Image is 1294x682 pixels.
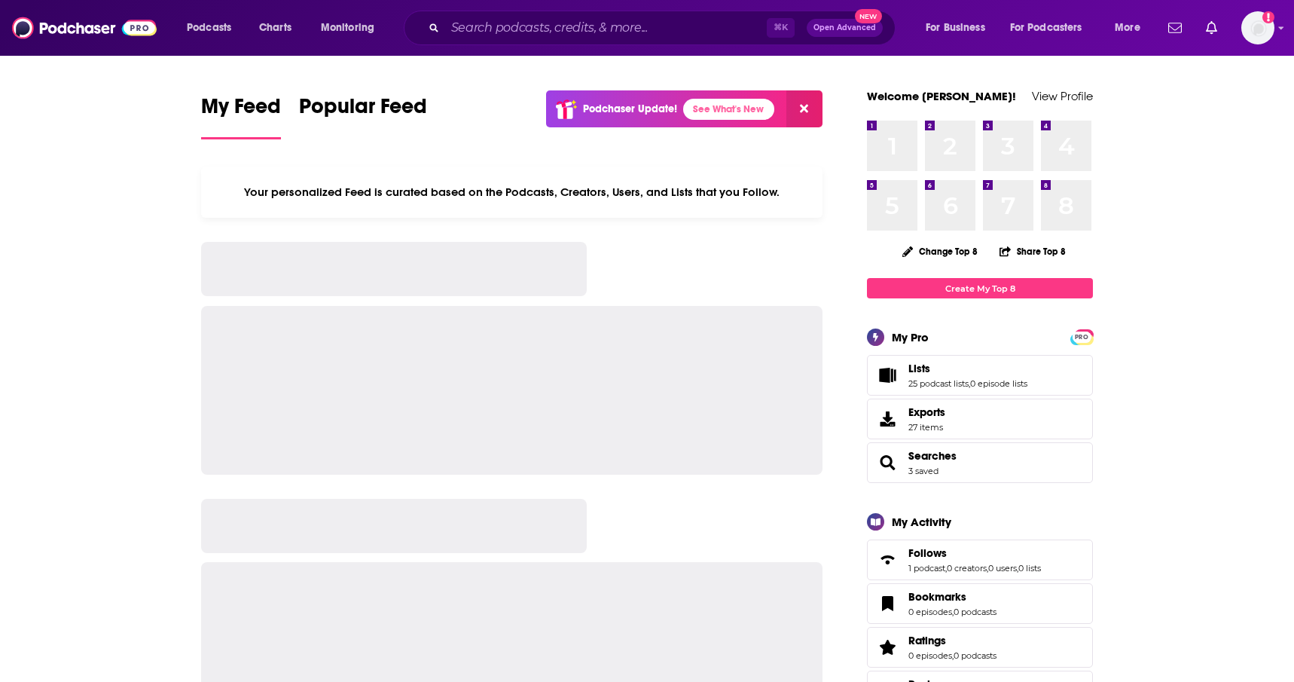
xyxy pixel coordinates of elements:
[418,11,910,45] div: Search podcasts, credits, & more...
[945,563,947,573] span: ,
[1010,17,1082,38] span: For Podcasters
[1162,15,1188,41] a: Show notifications dropdown
[872,452,902,473] a: Searches
[893,242,987,261] button: Change Top 8
[915,16,1004,40] button: open menu
[908,405,945,419] span: Exports
[908,590,966,604] span: Bookmarks
[201,93,281,139] a: My Feed
[176,16,251,40] button: open menu
[867,355,1093,396] span: Lists
[1241,11,1274,44] button: Show profile menu
[908,466,938,476] a: 3 saved
[12,14,157,42] img: Podchaser - Follow, Share and Rate Podcasts
[947,563,987,573] a: 0 creators
[908,563,945,573] a: 1 podcast
[813,24,876,32] span: Open Advanced
[299,93,427,128] span: Popular Feed
[908,378,969,389] a: 25 podcast lists
[1200,15,1223,41] a: Show notifications dropdown
[872,365,902,386] a: Lists
[908,422,945,433] span: 27 items
[299,93,427,139] a: Popular Feed
[867,583,1093,624] span: Bookmarks
[1018,563,1041,573] a: 0 lists
[1073,332,1091,343] span: PRO
[767,18,795,38] span: ⌘ K
[1241,11,1274,44] img: User Profile
[1241,11,1274,44] span: Logged in as LornaG
[867,278,1093,298] a: Create My Top 8
[908,546,947,560] span: Follows
[892,515,951,529] div: My Activity
[892,330,929,344] div: My Pro
[872,593,902,614] a: Bookmarks
[988,563,1017,573] a: 0 users
[908,607,952,617] a: 0 episodes
[926,17,985,38] span: For Business
[807,19,883,37] button: Open AdvancedNew
[954,650,996,661] a: 0 podcasts
[908,362,930,375] span: Lists
[1073,331,1091,342] a: PRO
[1115,17,1140,38] span: More
[201,167,822,218] div: Your personalized Feed is curated based on the Podcasts, Creators, Users, and Lists that you Follow.
[321,17,374,38] span: Monitoring
[908,634,946,647] span: Ratings
[908,362,1027,375] a: Lists
[1262,11,1274,23] svg: Add a profile image
[1032,89,1093,103] a: View Profile
[872,408,902,430] span: Exports
[867,89,1016,103] a: Welcome [PERSON_NAME]!
[1104,16,1159,40] button: open menu
[867,399,1093,439] a: Exports
[872,549,902,570] a: Follows
[1017,563,1018,573] span: ,
[908,590,996,604] a: Bookmarks
[855,9,882,23] span: New
[867,540,1093,580] span: Follows
[954,607,996,617] a: 0 podcasts
[908,650,952,661] a: 0 episodes
[867,627,1093,668] span: Ratings
[999,237,1067,266] button: Share Top 8
[867,442,1093,483] span: Searches
[259,17,291,38] span: Charts
[310,16,394,40] button: open menu
[872,637,902,658] a: Ratings
[908,449,957,463] a: Searches
[583,102,677,115] p: Podchaser Update!
[908,546,1041,560] a: Follows
[249,16,301,40] a: Charts
[201,93,281,128] span: My Feed
[952,607,954,617] span: ,
[187,17,231,38] span: Podcasts
[683,99,774,120] a: See What's New
[969,378,970,389] span: ,
[445,16,767,40] input: Search podcasts, credits, & more...
[908,634,996,647] a: Ratings
[1000,16,1104,40] button: open menu
[952,650,954,661] span: ,
[970,378,1027,389] a: 0 episode lists
[987,563,988,573] span: ,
